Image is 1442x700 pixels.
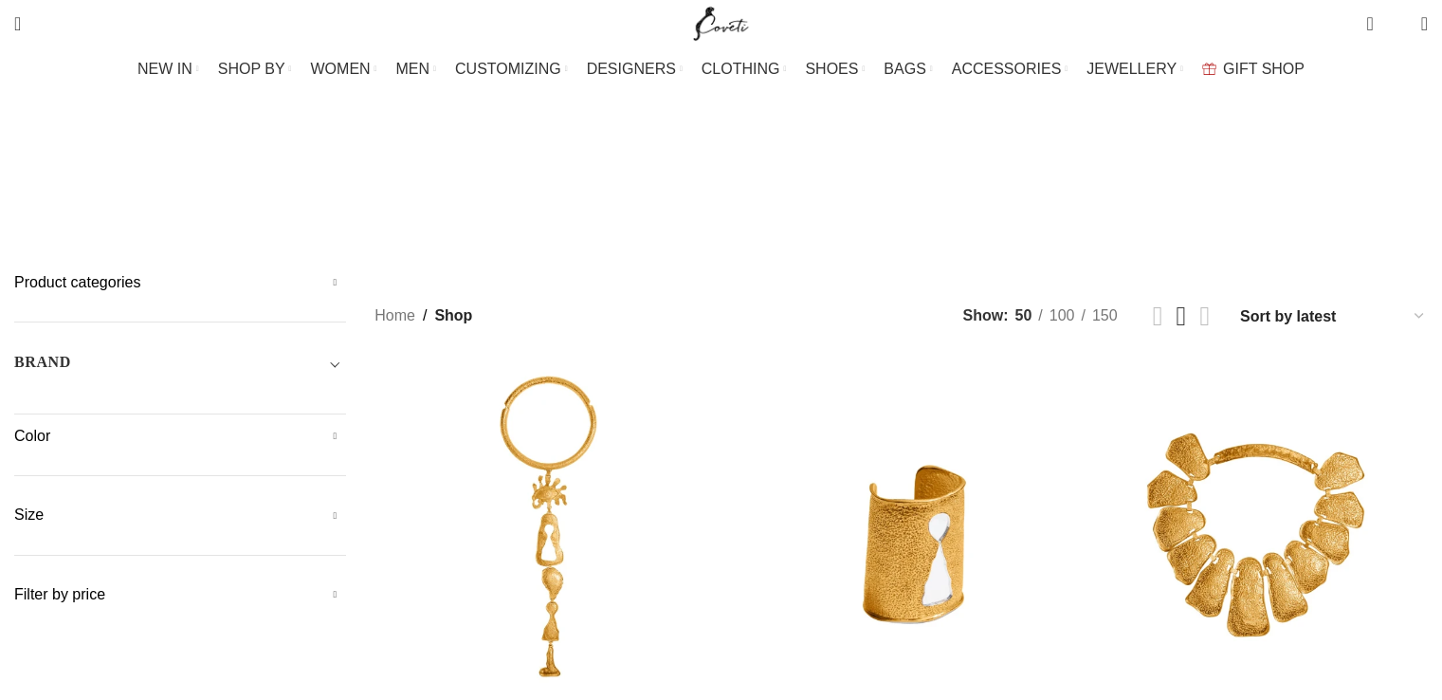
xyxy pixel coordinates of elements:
[1357,5,1382,43] a: 0
[952,50,1068,88] a: ACCESSORIES
[1015,307,1032,323] span: 50
[1086,60,1177,78] span: JEWELLERY
[1368,9,1382,24] span: 0
[1392,19,1406,33] span: 0
[396,60,430,78] span: MEN
[689,14,753,30] a: Site logo
[1050,307,1075,323] span: 100
[672,109,770,159] h1: Shop
[14,584,346,605] h5: Filter by price
[14,505,346,525] h5: Size
[1199,303,1210,330] a: Grid view 4
[14,352,71,373] h5: BRAND
[1223,60,1305,78] span: GIFT SHOP
[218,60,285,78] span: SHOP BY
[218,50,292,88] a: SHOP BY
[1086,304,1124,328] a: 150
[14,351,346,385] div: Toggle filter
[1092,307,1118,323] span: 150
[587,60,676,78] span: DESIGNERS
[374,304,472,328] nav: Breadcrumb
[805,50,865,88] a: SHOES
[5,50,1437,88] div: Main navigation
[374,304,415,328] a: Home
[434,304,472,328] span: Shop
[455,60,561,78] span: CUSTOMIZING
[137,60,192,78] span: NEW IN
[805,60,858,78] span: SHOES
[702,50,787,88] a: CLOTHING
[1238,303,1428,330] select: Shop order
[311,60,371,78] span: WOMEN
[1388,5,1407,43] div: My Wishlist
[396,50,436,88] a: MEN
[5,5,30,43] a: Search
[1202,63,1216,75] img: GiftBag
[1043,304,1082,328] a: 100
[137,50,199,88] a: NEW IN
[1009,304,1039,328] a: 50
[666,183,695,201] span: Men
[666,169,695,215] a: Men
[884,50,932,88] a: BAGS
[14,426,346,447] h5: Color
[311,50,377,88] a: WOMEN
[723,183,776,201] span: Women
[884,60,925,78] span: BAGS
[1153,303,1163,330] a: Grid view 2
[14,272,346,293] h5: Product categories
[723,169,776,215] a: Women
[1086,50,1183,88] a: JEWELLERY
[963,304,1009,328] span: Show
[587,50,683,88] a: DESIGNERS
[702,60,780,78] span: CLOTHING
[952,60,1062,78] span: ACCESSORIES
[1202,50,1305,88] a: GIFT SHOP
[1177,303,1187,330] a: Grid view 3
[455,50,568,88] a: CUSTOMIZING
